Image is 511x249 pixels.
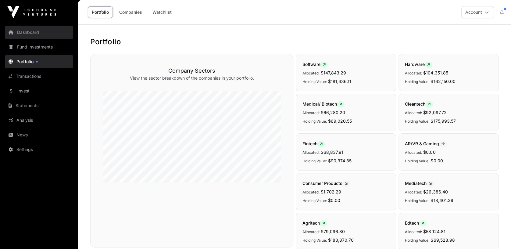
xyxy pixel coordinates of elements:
a: Companies [115,6,146,18]
span: Allocated: [302,190,319,194]
span: $1,702.29 [320,189,341,194]
p: View the sector breakdown of the companies in your portfolio. [103,75,281,81]
span: Edtech [405,220,427,226]
span: Holding Value: [405,238,429,243]
a: Fund Investments [5,40,73,54]
a: Portfolio [5,55,73,68]
span: Holding Value: [405,159,429,163]
span: Allocated: [405,229,422,234]
span: Software [302,62,328,67]
span: Allocated: [302,71,319,75]
span: Fintech [302,141,325,146]
span: $147,843.29 [320,70,346,75]
span: $58,124.81 [423,229,445,234]
span: Allocated: [302,229,319,234]
span: Mediatech [405,181,434,186]
span: $104,351.85 [423,70,448,75]
span: Holding Value: [302,79,327,84]
span: $0.00 [328,198,340,203]
span: Holding Value: [302,159,327,163]
h3: Company Sectors [103,67,281,75]
span: $162,150.00 [431,79,455,84]
span: Allocated: [405,110,422,115]
span: Allocated: [302,110,319,115]
span: Allocated: [405,190,422,194]
a: Transactions [5,70,73,83]
span: $68,837.91 [320,150,343,155]
h1: Portfolio [90,37,499,47]
span: $0.00 [431,158,443,163]
span: Allocated: [405,71,422,75]
span: $66,280.20 [320,110,345,115]
span: $79,096.80 [320,229,345,234]
span: Allocated: [302,150,319,155]
span: $92,097.72 [423,110,446,115]
a: Invest [5,84,73,98]
span: $69,528.98 [431,237,455,243]
span: Cleantech [405,101,433,106]
a: Analysis [5,114,73,127]
span: $18,401.29 [431,198,453,203]
img: Icehouse Ventures Logo [7,6,56,18]
span: Holding Value: [302,198,327,203]
span: $26,386.40 [423,189,448,194]
button: Account [461,6,494,18]
span: $183,870.70 [328,237,353,243]
span: Holding Value: [405,198,429,203]
a: Dashboard [5,26,73,39]
span: Medical/ Biotech [302,101,344,106]
a: Settings [5,143,73,156]
span: Allocated: [405,150,422,155]
a: News [5,128,73,142]
span: $175,993.57 [431,118,456,124]
a: Watchlist [148,6,176,18]
span: Holding Value: [302,238,327,243]
span: $0.00 [423,150,435,155]
span: AR/VR & Gaming [405,141,447,146]
span: $181,436.11 [328,79,351,84]
span: $90,374.85 [328,158,351,163]
span: Agritech [302,220,327,226]
span: Consumer Products [302,181,350,186]
iframe: Chat Widget [481,220,511,249]
span: Holding Value: [302,119,327,124]
span: $69,020.55 [328,118,352,124]
span: Holding Value: [405,79,429,84]
span: Holding Value: [405,119,429,124]
span: Hardware [405,62,432,67]
a: Portfolio [88,6,113,18]
a: Statements [5,99,73,112]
